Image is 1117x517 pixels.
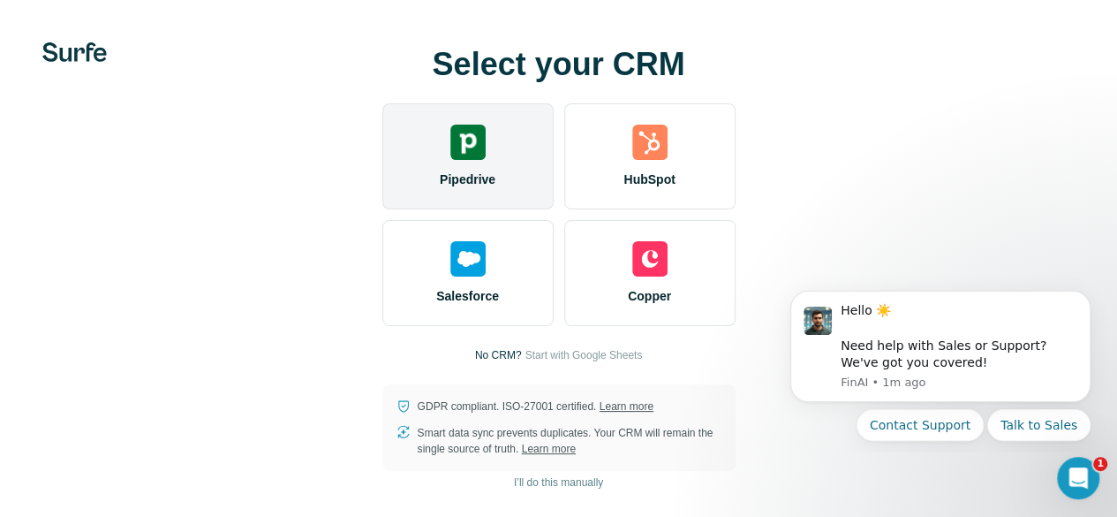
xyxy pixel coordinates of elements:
[382,47,736,82] h1: Select your CRM
[440,171,495,188] span: Pipedrive
[450,125,486,160] img: pipedrive's logo
[418,425,721,457] p: Smart data sync prevents duplicates. Your CRM will remain the single source of truth.
[42,42,107,62] img: Surfe's logo
[623,171,675,188] span: HubSpot
[525,347,642,363] button: Start with Google Sheets
[632,241,668,277] img: copper's logo
[628,287,671,305] span: Copper
[450,241,486,277] img: salesforce's logo
[436,287,499,305] span: Salesforce
[764,277,1117,452] iframe: Intercom notifications message
[600,400,653,413] a: Learn more
[514,475,603,490] span: I’ll do this manually
[522,443,576,455] a: Learn more
[1057,457,1099,499] iframe: Intercom live chat
[632,125,668,160] img: hubspot's logo
[502,469,615,496] button: I’ll do this manually
[475,347,522,363] p: No CRM?
[418,399,653,414] p: GDPR compliant. ISO-27001 certified.
[1093,457,1107,471] span: 1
